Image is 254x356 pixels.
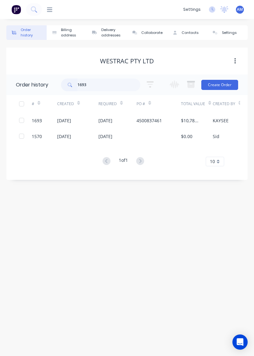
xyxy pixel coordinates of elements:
div: KAYSEE [213,117,229,124]
div: [DATE] [98,133,112,140]
span: 10 [210,158,215,165]
div: Delivery addresses [101,27,124,38]
button: Contacts [167,25,208,40]
div: Order history [21,27,43,38]
div: Created [57,95,98,112]
div: Contacts [182,30,198,35]
div: $0.00 [181,133,192,140]
div: # [32,101,34,107]
button: Create Order [201,80,238,90]
div: Collaborate [141,30,163,35]
div: Created By [213,95,244,112]
div: PO # [137,95,181,112]
div: Total Value [181,101,205,107]
img: Factory [11,5,21,14]
div: Total Value [181,95,213,112]
div: WesTrac Pty Ltd [100,57,154,65]
div: [DATE] [98,117,112,124]
button: Collaborate [127,25,167,40]
div: Billing address [61,27,84,38]
div: Created [57,101,74,107]
div: Open Intercom Messenger [232,334,248,350]
div: $10,780.00 [181,117,200,124]
input: Search... [77,79,140,91]
div: Created By [213,101,235,107]
div: 1 of 1 [119,157,128,166]
button: Billing address [47,25,87,40]
div: Settings [222,30,237,35]
div: 4500837461 [137,117,162,124]
div: Sid [213,133,219,140]
div: [DATE] [57,133,71,140]
div: Order history [16,81,48,89]
button: Settings [207,25,248,40]
div: [DATE] [57,117,71,124]
div: PO # [137,101,145,107]
button: Order history [6,25,47,40]
div: settings [180,5,204,14]
div: 1693 [32,117,42,124]
div: 1570 [32,133,42,140]
div: Required [98,101,117,107]
button: Delivery addresses [87,25,127,40]
div: Required [98,95,137,112]
div: # [32,95,57,112]
span: AM [237,7,243,12]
